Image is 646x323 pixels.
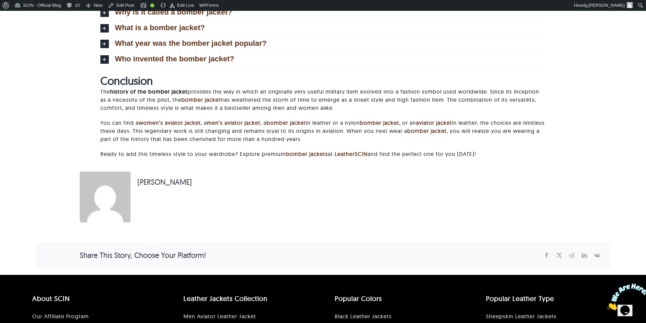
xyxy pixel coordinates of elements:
a: men’s aviator jacket [207,119,260,126]
a: LeatherSCIN [333,150,368,157]
p: Ready to add this timeless style to your wardrobe? Explore premium at and find the perfect one fo... [100,150,546,158]
p: You can find a , a , a in leather or a nylon , or an in leather; the choices are limitless these ... [100,119,546,143]
a: About SCIN [32,294,70,303]
a: Why is it called a bomber jacket? [100,5,546,20]
a: bomber jacket [267,119,306,126]
span: Who invented the bomber jacket? [115,55,234,63]
a: aviator jacket [416,119,452,126]
h4: Share This Story, Choose Your Platform! [80,250,206,261]
span: What year was the bomber jacket popular? [115,40,267,47]
img: Chat attention grabber [3,3,45,29]
a: Black Leather Jackets [335,313,392,320]
a: bomber jackets [286,150,328,157]
a: Popular Colors [335,294,382,303]
a: LinkedIn [578,251,591,260]
a: Vk [591,251,604,260]
span: Why is it called a bomber jacket? [115,8,232,16]
a: Sheepskin Leather Jackets [486,313,556,320]
strong: Conclusion [100,74,153,87]
span: [PERSON_NAME] [588,3,625,8]
a: What is a bomber jacket? [100,21,546,36]
iframe: chat widget [604,281,646,313]
strong: history of the bomber jacket [110,88,188,95]
img: Adam S. [80,171,131,222]
a: X [553,251,566,260]
a: Who invented the bomber jacket? [100,52,546,67]
span: What is a bomber jacket? [115,24,205,32]
a: Leather Jackets Collection [183,294,268,303]
strong: LeatherSCIN [335,150,368,157]
a: women’s aviator jacket [139,119,201,126]
a: Men Aviator Leather Jacket [183,313,256,320]
a: Facebook [541,251,553,260]
a: bomber jacket [181,96,221,103]
a: Our Affiliate Program [32,313,89,320]
a: bomber jacket [407,127,447,134]
p: The provides the way in which an originally very useful military item evolved into a fashion symb... [100,87,546,112]
a: bomber jacket [360,119,399,126]
span: [PERSON_NAME] [137,177,192,188]
a: Reddit [566,251,578,260]
a: What year was the bomber jacket popular? [100,36,546,52]
div: Good [150,3,154,7]
a: Popular Leather Type [486,294,554,303]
